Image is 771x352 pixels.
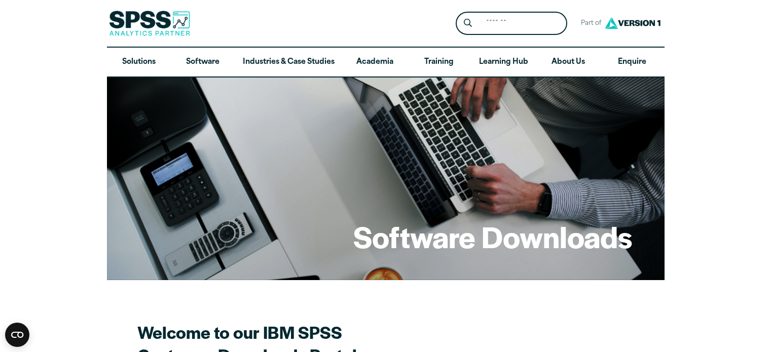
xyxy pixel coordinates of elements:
img: Version1 Logo [602,14,663,32]
nav: Desktop version of site main menu [107,48,665,77]
form: Site Header Search Form [456,12,567,35]
a: Training [407,48,470,77]
span: Part of [575,16,602,31]
a: About Us [536,48,600,77]
button: Search magnifying glass icon [458,14,477,33]
a: Solutions [107,48,171,77]
h1: Software Downloads [353,217,632,256]
a: Industries & Case Studies [235,48,343,77]
a: Software [171,48,235,77]
a: Enquire [600,48,664,77]
svg: Search magnifying glass icon [464,19,472,27]
img: SPSS Analytics Partner [109,11,190,36]
button: Open CMP widget [5,323,29,347]
a: Academia [343,48,407,77]
a: Learning Hub [471,48,536,77]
